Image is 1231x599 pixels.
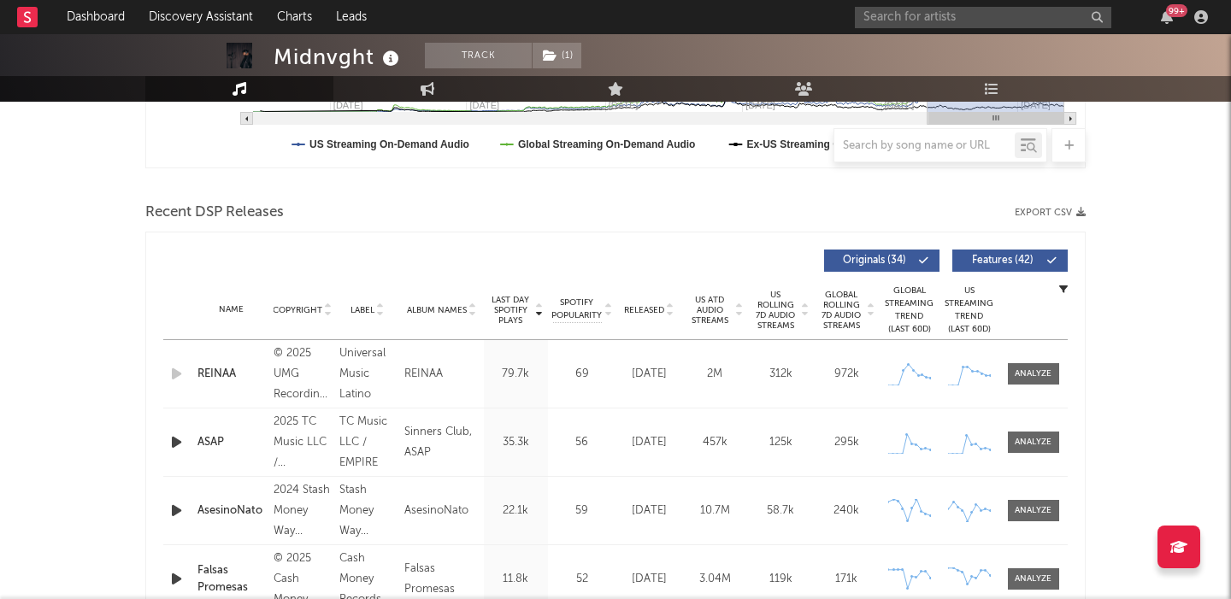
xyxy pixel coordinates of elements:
[488,366,544,383] div: 79.7k
[339,480,396,542] div: Stash Money Way Records/Equity Distribution
[752,571,810,588] div: 119k
[855,7,1111,28] input: Search for artists
[952,250,1068,272] button: Features(42)
[273,305,322,315] span: Copyright
[818,571,875,588] div: 171k
[884,285,935,336] div: Global Streaming Trend (Last 60D)
[145,203,284,223] span: Recent DSP Releases
[818,502,875,520] div: 240k
[752,502,810,520] div: 58.7k
[350,305,374,315] span: Label
[752,290,799,331] span: US Rolling 7D Audio Streams
[624,305,664,315] span: Released
[686,434,744,451] div: 457k
[404,422,480,463] div: Sinners Club, ASAP
[404,501,468,521] div: AsesinoNato
[834,139,1015,153] input: Search by song name or URL
[197,502,265,520] a: AsesinoNato
[339,344,396,405] div: Universal Music Latino
[425,43,532,68] button: Track
[532,43,582,68] span: ( 1 )
[1166,4,1187,17] div: 99 +
[1161,10,1173,24] button: 99+
[686,502,744,520] div: 10.7M
[1015,208,1086,218] button: Export CSV
[686,295,733,326] span: US ATD Audio Streams
[552,571,612,588] div: 52
[274,412,330,473] div: 2025 TC Music LLC / [GEOGRAPHIC_DATA]
[818,434,875,451] div: 295k
[818,290,865,331] span: Global Rolling 7D Audio Streams
[197,434,265,451] a: ASAP
[621,502,678,520] div: [DATE]
[488,571,544,588] div: 11.8k
[824,250,939,272] button: Originals(34)
[197,366,265,383] a: REINAA
[274,344,330,405] div: © 2025 UMG Recordings, Inc.
[621,571,678,588] div: [DATE]
[752,366,810,383] div: 312k
[963,255,1042,266] span: Features ( 42 )
[274,43,403,71] div: Midnvght
[552,366,612,383] div: 69
[533,43,581,68] button: (1)
[552,434,612,451] div: 56
[944,285,995,336] div: US Streaming Trend (Last 60D)
[488,295,533,326] span: Last Day Spotify Plays
[339,412,396,473] div: TC Music LLC / EMPIRE
[552,502,612,520] div: 59
[488,502,544,520] div: 22.1k
[621,434,678,451] div: [DATE]
[488,434,544,451] div: 35.3k
[404,364,443,385] div: REINAA
[197,303,265,316] div: Name
[621,366,678,383] div: [DATE]
[686,366,744,383] div: 2M
[407,305,467,315] span: Album Names
[752,434,810,451] div: 125k
[551,297,602,322] span: Spotify Popularity
[197,562,265,596] a: Falsas Promesas
[835,255,914,266] span: Originals ( 34 )
[274,480,330,542] div: 2024 Stash Money Way Records
[686,571,744,588] div: 3.04M
[818,366,875,383] div: 972k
